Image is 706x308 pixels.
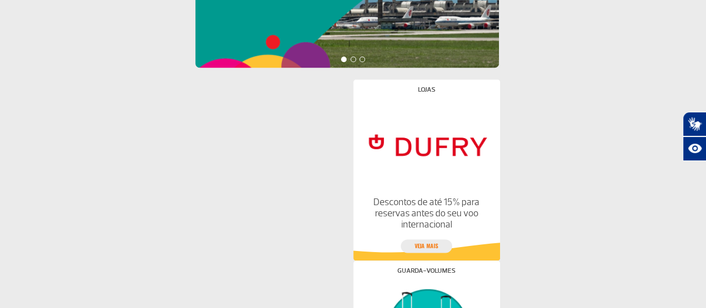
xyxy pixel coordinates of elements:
[362,102,490,188] img: Lojas
[683,112,706,136] button: Abrir tradutor de língua de sinais.
[362,197,490,230] p: Descontos de até 15% para reservas antes do seu voo internacional
[401,239,452,253] a: veja mais
[418,87,435,93] h4: Lojas
[397,268,455,274] h4: Guarda-volumes
[683,112,706,161] div: Plugin de acessibilidade da Hand Talk.
[683,136,706,161] button: Abrir recursos assistivos.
